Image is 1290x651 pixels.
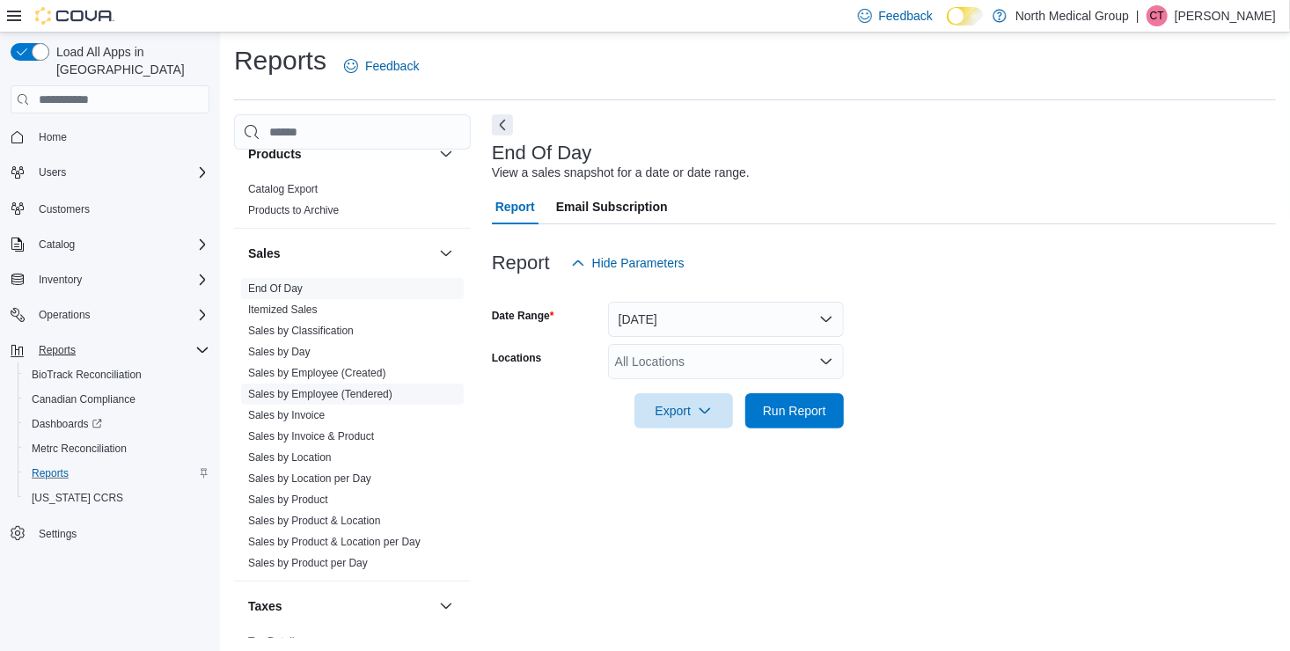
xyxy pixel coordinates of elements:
[492,252,550,274] h3: Report
[234,278,471,581] div: Sales
[32,126,209,148] span: Home
[492,309,554,323] label: Date Range
[248,145,432,163] button: Products
[248,535,421,549] span: Sales by Product & Location per Day
[25,487,209,508] span: Washington CCRS
[32,491,123,505] span: [US_STATE] CCRS
[248,634,300,648] span: Tax Details
[32,234,82,255] button: Catalog
[32,269,209,290] span: Inventory
[39,165,66,179] span: Users
[248,536,421,548] a: Sales by Product & Location per Day
[25,413,209,435] span: Dashboards
[592,254,685,272] span: Hide Parameters
[1136,5,1140,26] p: |
[32,127,74,148] a: Home
[32,162,209,183] span: Users
[4,195,216,221] button: Customers
[25,389,209,410] span: Canadian Compliance
[4,521,216,546] button: Settings
[32,234,209,255] span: Catalog
[248,493,328,507] span: Sales by Product
[32,340,83,361] button: Reports
[248,557,368,569] a: Sales by Product per Day
[745,393,844,428] button: Run Report
[248,409,325,421] a: Sales by Invoice
[248,514,381,528] span: Sales by Product & Location
[25,487,130,508] a: [US_STATE] CCRS
[248,145,302,163] h3: Products
[248,304,318,316] a: Itemized Sales
[337,48,426,84] a: Feedback
[4,232,216,257] button: Catalog
[18,362,216,387] button: BioTrack Reconciliation
[4,160,216,185] button: Users
[556,189,668,224] span: Email Subscription
[1015,5,1129,26] p: North Medical Group
[4,267,216,292] button: Inventory
[39,130,67,144] span: Home
[947,7,984,26] input: Dark Mode
[436,143,457,165] button: Products
[248,408,325,422] span: Sales by Invoice
[248,556,368,570] span: Sales by Product per Day
[25,438,209,459] span: Metrc Reconciliation
[248,182,318,196] span: Catalog Export
[18,436,216,461] button: Metrc Reconciliation
[25,364,149,385] a: BioTrack Reconciliation
[819,355,833,369] button: Open list of options
[248,450,332,464] span: Sales by Location
[248,597,282,615] h3: Taxes
[234,43,326,78] h1: Reports
[248,204,339,216] a: Products to Archive
[32,392,136,406] span: Canadian Compliance
[4,303,216,327] button: Operations
[11,117,209,592] nav: Complex example
[365,57,419,75] span: Feedback
[4,124,216,150] button: Home
[32,466,69,480] span: Reports
[32,340,209,361] span: Reports
[25,389,143,410] a: Canadian Compliance
[248,429,374,443] span: Sales by Invoice & Product
[634,393,733,428] button: Export
[39,527,77,541] span: Settings
[39,238,75,252] span: Catalog
[495,189,535,224] span: Report
[39,202,90,216] span: Customers
[248,345,311,359] span: Sales by Day
[32,304,209,325] span: Operations
[248,635,300,647] a: Tax Details
[18,387,216,412] button: Canadian Compliance
[248,325,354,337] a: Sales by Classification
[18,412,216,436] a: Dashboards
[492,351,542,365] label: Locations
[1147,5,1168,26] div: Ciati Taylor
[248,451,332,464] a: Sales by Location
[39,273,82,287] span: Inventory
[248,472,371,486] span: Sales by Location per Day
[248,387,392,401] span: Sales by Employee (Tendered)
[4,338,216,362] button: Reports
[248,324,354,338] span: Sales by Classification
[248,494,328,506] a: Sales by Product
[25,463,209,484] span: Reports
[248,245,281,262] h3: Sales
[564,245,692,281] button: Hide Parameters
[248,346,311,358] a: Sales by Day
[645,393,722,428] span: Export
[248,597,432,615] button: Taxes
[763,402,826,420] span: Run Report
[248,472,371,485] a: Sales by Location per Day
[492,143,592,164] h3: End Of Day
[25,463,76,484] a: Reports
[32,442,127,456] span: Metrc Reconciliation
[32,269,89,290] button: Inventory
[248,430,374,443] a: Sales by Invoice & Product
[25,438,134,459] a: Metrc Reconciliation
[492,114,513,135] button: Next
[39,343,76,357] span: Reports
[32,197,209,219] span: Customers
[248,245,432,262] button: Sales
[32,523,84,545] a: Settings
